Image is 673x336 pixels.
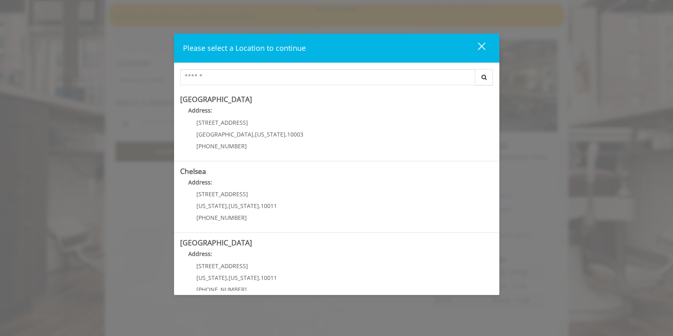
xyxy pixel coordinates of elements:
span: [PHONE_NUMBER] [196,214,247,221]
span: [GEOGRAPHIC_DATA] [196,130,253,138]
b: [GEOGRAPHIC_DATA] [180,94,252,104]
span: [STREET_ADDRESS] [196,262,248,270]
span: Please select a Location to continue [183,43,306,53]
span: 10011 [261,274,277,282]
b: Address: [188,250,212,258]
i: Search button [479,74,489,80]
span: [PHONE_NUMBER] [196,286,247,293]
span: [PHONE_NUMBER] [196,142,247,150]
span: , [259,202,261,210]
span: [US_STATE] [255,130,285,138]
span: [STREET_ADDRESS] [196,190,248,198]
span: , [259,274,261,282]
b: Chelsea [180,166,206,176]
span: [STREET_ADDRESS] [196,119,248,126]
span: 10003 [287,130,303,138]
span: [US_STATE] [196,202,227,210]
span: , [227,274,229,282]
span: , [285,130,287,138]
span: [US_STATE] [229,202,259,210]
span: [US_STATE] [196,274,227,282]
input: Search Center [180,69,475,85]
b: Address: [188,106,212,114]
span: 10011 [261,202,277,210]
div: close dialog [468,42,485,54]
span: , [227,202,229,210]
span: [US_STATE] [229,274,259,282]
div: Center Select [180,69,493,89]
span: , [253,130,255,138]
b: [GEOGRAPHIC_DATA] [180,238,252,247]
b: Address: [188,178,212,186]
button: close dialog [463,40,490,56]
